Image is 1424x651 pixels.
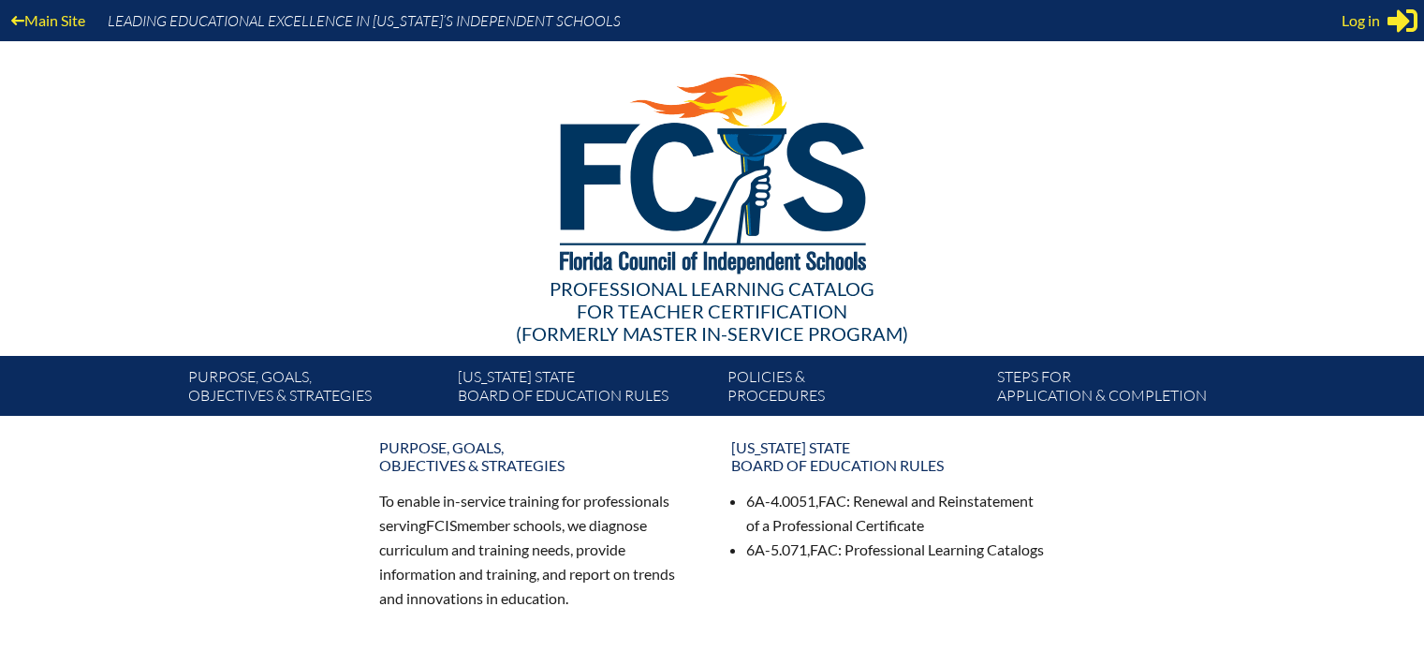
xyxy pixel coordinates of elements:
a: [US_STATE] StateBoard of Education rules [450,363,720,416]
a: Purpose, goals,objectives & strategies [368,431,705,481]
a: Main Site [4,7,93,33]
span: FAC [818,492,846,510]
span: Log in [1342,9,1380,32]
div: Professional Learning Catalog (formerly Master In-service Program) [173,277,1252,345]
p: To enable in-service training for professionals serving member schools, we diagnose curriculum an... [379,489,694,610]
li: 6A-4.0051, : Renewal and Reinstatement of a Professional Certificate [746,489,1046,538]
img: FCISlogo221.eps [519,41,905,297]
span: FAC [810,540,838,558]
a: Policies &Procedures [720,363,990,416]
a: Purpose, goals,objectives & strategies [181,363,450,416]
span: for Teacher Certification [577,300,847,322]
a: Steps forapplication & completion [990,363,1259,416]
svg: Sign in or register [1387,6,1417,36]
a: [US_STATE] StateBoard of Education rules [720,431,1057,481]
span: FCIS [426,516,457,534]
li: 6A-5.071, : Professional Learning Catalogs [746,538,1046,562]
